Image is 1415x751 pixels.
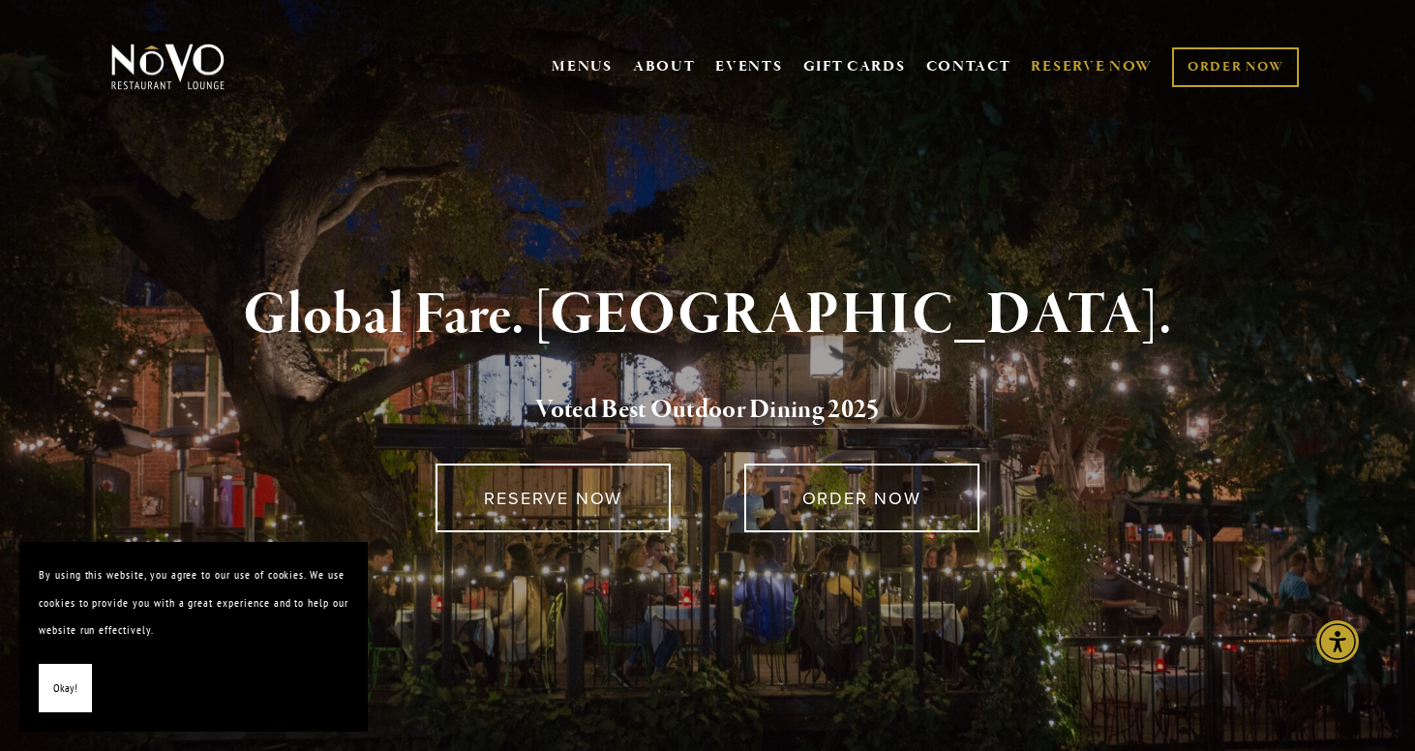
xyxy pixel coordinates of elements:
strong: Global Fare. [GEOGRAPHIC_DATA]. [243,279,1171,352]
img: Novo Restaurant &amp; Lounge [107,43,228,91]
section: Cookie banner [19,542,368,732]
a: RESERVE NOW [436,464,671,532]
h2: 5 [143,390,1272,431]
a: ORDER NOW [744,464,979,532]
a: CONTACT [926,48,1011,85]
a: Voted Best Outdoor Dining 202 [535,393,866,430]
a: ABOUT [633,57,696,76]
p: By using this website, you agree to our use of cookies. We use cookies to provide you with a grea... [39,561,348,645]
div: Accessibility Menu [1316,620,1359,663]
a: GIFT CARDS [803,48,906,85]
button: Okay! [39,664,92,713]
span: Okay! [53,675,77,703]
a: ORDER NOW [1172,47,1299,87]
a: EVENTS [715,57,782,76]
a: MENUS [552,57,613,76]
a: RESERVE NOW [1031,48,1153,85]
